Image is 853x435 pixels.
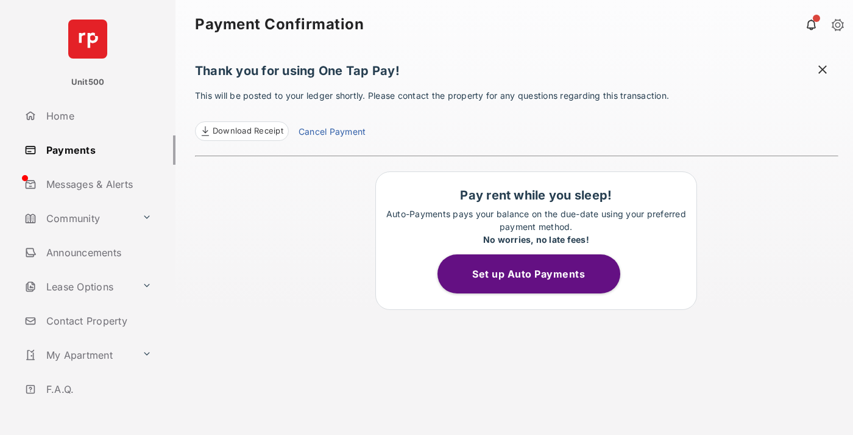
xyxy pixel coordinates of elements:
strong: Payment Confirmation [195,17,364,32]
a: F.A.Q. [19,375,175,404]
p: Unit500 [71,76,105,88]
a: Contact Property [19,306,175,336]
img: svg+xml;base64,PHN2ZyB4bWxucz0iaHR0cDovL3d3dy53My5vcmcvMjAwMC9zdmciIHdpZHRoPSI2NCIgaGVpZ2h0PSI2NC... [68,20,107,59]
a: Home [19,101,175,131]
a: Cancel Payment [299,125,366,141]
span: Download Receipt [213,125,283,137]
a: Payments [19,135,175,165]
button: Set up Auto Payments [437,254,620,293]
a: Community [19,204,137,233]
a: Set up Auto Payments [437,268,635,280]
h1: Pay rent while you sleep! [382,188,690,203]
a: Messages & Alerts [19,170,175,199]
a: Download Receipt [195,121,289,141]
a: Announcements [19,238,175,267]
div: No worries, no late fees! [382,233,690,246]
a: Lease Options [19,272,137,301]
h1: Thank you for using One Tap Pay! [195,63,838,84]
p: Auto-Payments pays your balance on the due-date using your preferred payment method. [382,207,690,246]
p: This will be posted to your ledger shortly. Please contact the property for any questions regardi... [195,89,838,141]
a: My Apartment [19,340,137,370]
